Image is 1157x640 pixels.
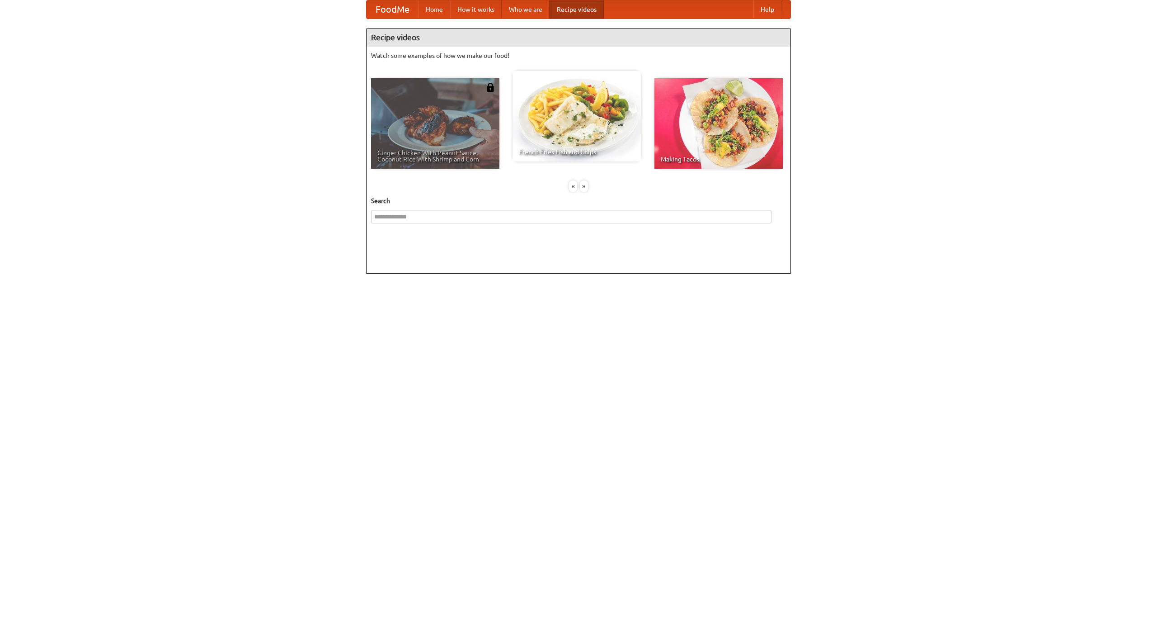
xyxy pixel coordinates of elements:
span: French Fries Fish and Chips [519,149,635,155]
img: 483408.png [486,83,495,92]
div: » [580,180,588,192]
a: How it works [450,0,502,19]
h4: Recipe videos [367,28,790,47]
a: Recipe videos [550,0,604,19]
a: Making Tacos [654,78,783,169]
h5: Search [371,196,786,205]
span: Making Tacos [661,156,776,162]
a: Help [753,0,781,19]
div: « [569,180,577,192]
p: Watch some examples of how we make our food! [371,51,786,60]
a: French Fries Fish and Chips [513,71,641,161]
a: Home [419,0,450,19]
a: Who we are [502,0,550,19]
a: FoodMe [367,0,419,19]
